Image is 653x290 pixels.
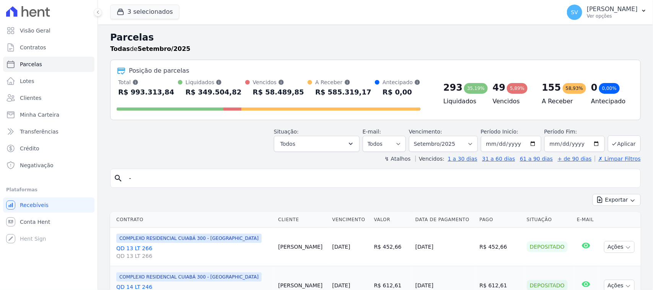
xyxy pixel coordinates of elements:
h2: Parcelas [110,31,641,44]
td: R$ 452,66 [371,228,412,266]
div: 0,00% [599,83,620,94]
strong: Todas [110,45,130,52]
a: Clientes [3,90,94,106]
a: Crédito [3,141,94,156]
div: Liquidados [186,78,242,86]
div: Depositado [527,241,568,252]
a: 1 a 30 dias [448,156,477,162]
span: COMPLEXO RESIDENCIAL CUIABÁ 300 - [GEOGRAPHIC_DATA] [116,272,262,282]
span: Todos [280,139,295,148]
span: Crédito [20,145,39,152]
th: Pago [477,212,524,228]
span: Visão Geral [20,27,50,34]
label: Vencidos: [415,156,445,162]
span: Contratos [20,44,46,51]
td: R$ 452,66 [477,228,524,266]
p: [PERSON_NAME] [587,5,638,13]
h4: A Receber [542,97,579,106]
div: A Receber [315,78,371,86]
div: Total [118,78,174,86]
button: Ações [604,241,635,253]
a: [DATE] [332,282,350,288]
div: 293 [443,81,462,94]
button: SV [PERSON_NAME] Ver opções [561,2,653,23]
label: Situação: [274,129,299,135]
th: Cliente [275,212,329,228]
th: Valor [371,212,412,228]
a: 31 a 60 dias [482,156,515,162]
label: ↯ Atalhos [384,156,410,162]
th: Data de Pagamento [412,212,477,228]
div: R$ 0,00 [383,86,420,98]
span: Parcelas [20,60,42,68]
th: E-mail [574,212,598,228]
span: COMPLEXO RESIDENCIAL CUIABÁ 300 - [GEOGRAPHIC_DATA] [116,234,262,243]
input: Buscar por nome do lote ou do cliente [124,171,637,186]
span: SV [571,10,578,15]
th: Situação [524,212,574,228]
i: search [114,174,123,183]
a: Parcelas [3,57,94,72]
p: Ver opções [587,13,638,19]
h4: Vencidos [493,97,530,106]
h4: Liquidados [443,97,480,106]
button: Todos [274,136,360,152]
div: 49 [493,81,505,94]
strong: Setembro/2025 [138,45,191,52]
div: Antecipado [383,78,420,86]
div: R$ 58.489,85 [253,86,304,98]
div: 58,93% [563,83,586,94]
button: 3 selecionados [110,5,179,19]
span: Clientes [20,94,41,102]
label: Vencimento: [409,129,442,135]
label: Período Fim: [544,128,605,136]
td: [DATE] [412,228,477,266]
span: Transferências [20,128,59,135]
a: ✗ Limpar Filtros [595,156,641,162]
button: Exportar [593,194,641,206]
a: Recebíveis [3,197,94,213]
a: + de 90 dias [558,156,592,162]
th: Vencimento [329,212,371,228]
a: Lotes [3,73,94,89]
span: QD 13 LT 266 [116,252,272,260]
a: [DATE] [332,244,350,250]
span: Lotes [20,77,34,85]
div: R$ 585.319,17 [315,86,371,98]
div: R$ 349.504,82 [186,86,242,98]
td: [PERSON_NAME] [275,228,329,266]
div: Vencidos [253,78,304,86]
a: QD 13 LT 266QD 13 LT 266 [116,244,272,260]
button: Aplicar [608,135,641,152]
div: R$ 993.313,84 [118,86,174,98]
a: Conta Hent [3,214,94,230]
a: Negativação [3,158,94,173]
div: 0 [591,81,598,94]
div: Posição de parcelas [129,66,189,75]
div: Plataformas [6,185,91,194]
div: 5,89% [507,83,528,94]
label: E-mail: [363,129,381,135]
div: 35,19% [464,83,488,94]
a: Transferências [3,124,94,139]
span: Recebíveis [20,201,49,209]
th: Contrato [110,212,275,228]
span: Minha Carteira [20,111,59,119]
p: de [110,44,191,54]
span: Conta Hent [20,218,50,226]
label: Período Inicío: [481,129,518,135]
h4: Antecipado [591,97,628,106]
div: 155 [542,81,561,94]
a: 61 a 90 dias [520,156,553,162]
span: Negativação [20,161,54,169]
a: Minha Carteira [3,107,94,122]
a: Contratos [3,40,94,55]
a: Visão Geral [3,23,94,38]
